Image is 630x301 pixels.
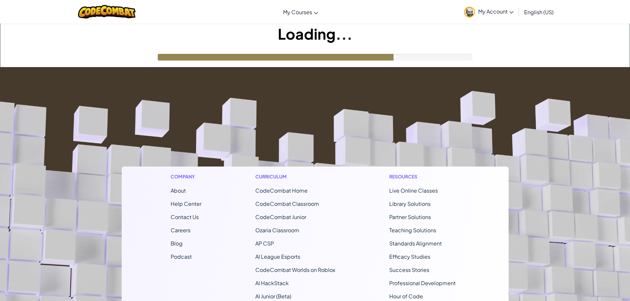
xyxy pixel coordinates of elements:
[255,240,274,247] a: AP CSP
[461,1,517,22] a: My Account
[524,9,554,16] span: English (US)
[78,5,136,19] img: CodeCombat logo
[389,240,442,247] a: Standards Alignment
[255,187,308,194] span: CodeCombat Home
[0,23,630,44] h1: Loading...
[255,293,291,300] a: AI Junior (Beta)
[255,173,335,180] h1: Curriculum
[389,293,423,300] a: Hour of Code
[171,240,183,247] a: Blog
[171,213,199,220] span: Contact Us
[389,227,436,234] a: Teaching Solutions
[389,253,430,260] a: Efficacy Studies
[171,187,186,194] a: About
[280,3,321,21] a: My Courses
[389,173,460,180] h1: Resources
[255,227,299,234] a: Ozaria Classroom
[171,173,201,180] h1: Company
[255,200,319,207] a: CodeCombat Classroom
[255,280,289,286] a: AI HackStack
[389,200,431,207] a: Library Solutions
[255,266,335,273] a: CodeCombat Worlds on Roblox
[389,280,456,286] a: Professional Development
[389,266,429,273] a: Success Stories
[171,200,201,207] a: Help Center
[464,7,475,18] img: avatar
[255,253,300,260] a: AI League Esports
[389,187,438,194] a: Live Online Classes
[283,9,312,16] span: My Courses
[171,253,192,260] a: Podcast
[171,227,190,234] a: Careers
[389,213,431,220] a: Partner Solutions
[255,213,306,220] a: CodeCombat Junior
[521,3,557,21] a: English (US)
[478,8,514,15] span: My Account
